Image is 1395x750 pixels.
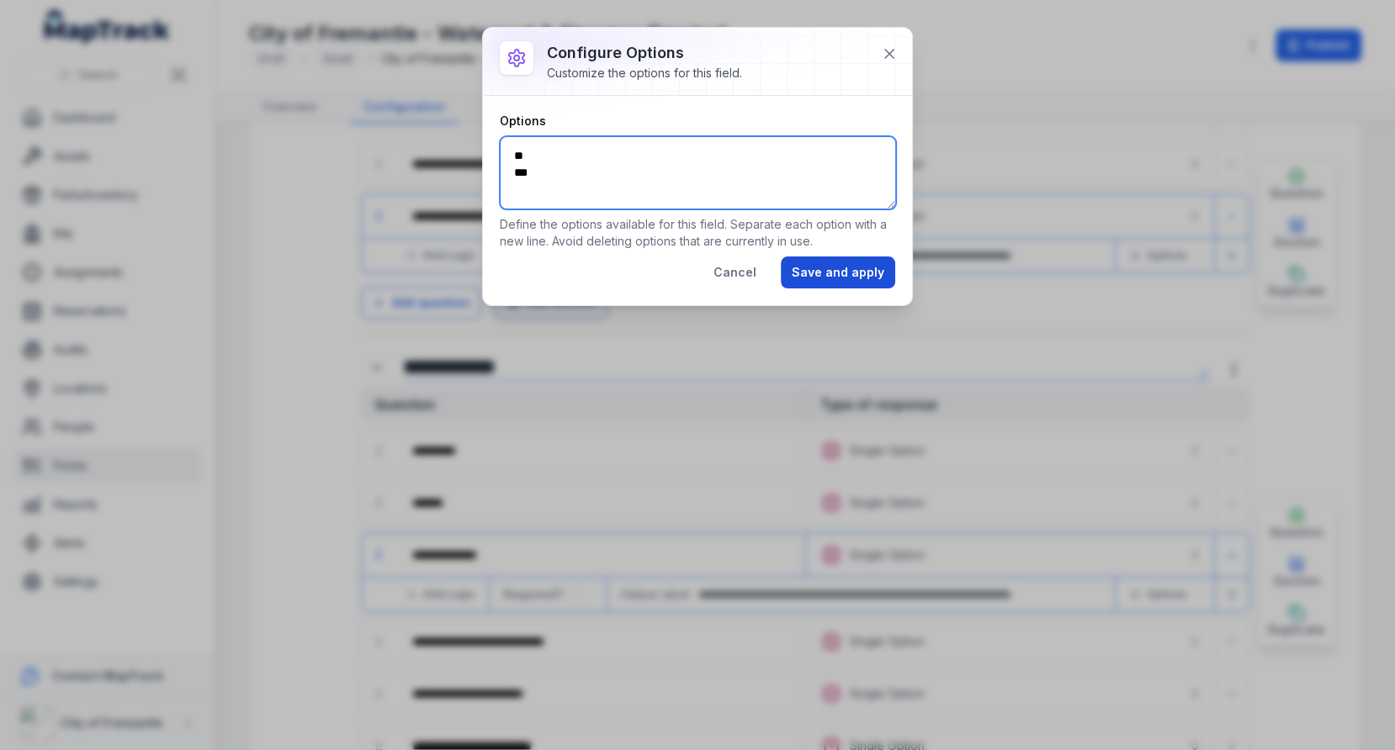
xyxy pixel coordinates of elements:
[547,41,742,65] h3: Configure options
[500,113,546,129] label: Options
[500,216,895,250] p: Define the options available for this field. Separate each option with a new line. Avoid deleting...
[703,256,767,288] button: Cancel
[547,65,742,82] div: Customize the options for this field.
[781,256,895,288] button: Save and apply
